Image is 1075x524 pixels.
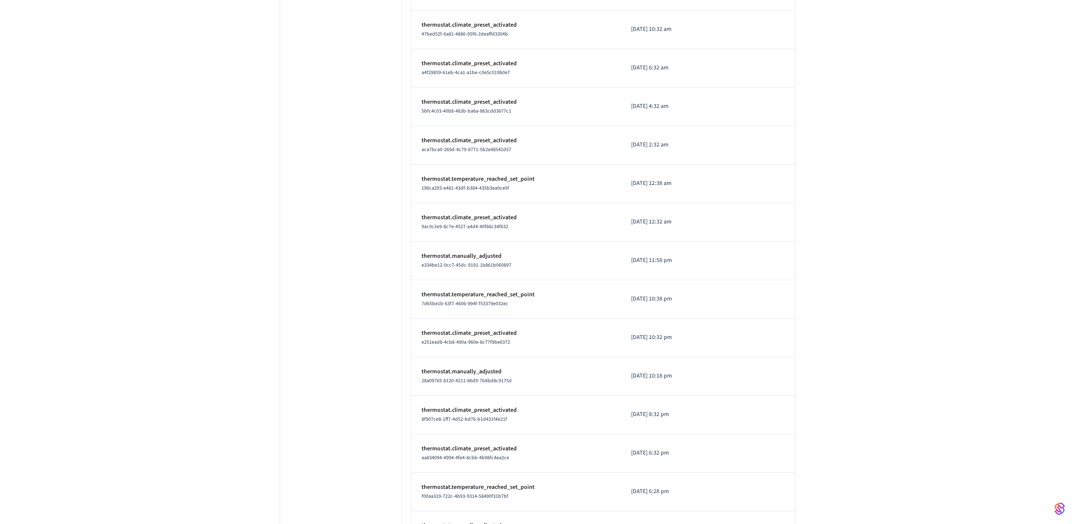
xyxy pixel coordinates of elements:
p: thermostat.climate_preset_activated [422,98,611,107]
p: thermostat.climate_preset_activated [422,444,611,453]
span: aca7bca0-269d-4c79-8771-5b2e48542d57 [422,146,511,153]
p: [DATE] 10:38 pm [631,295,707,303]
p: [DATE] 6:32 pm [631,449,707,458]
p: [DATE] 11:58 pm [631,256,707,265]
p: [DATE] 10:32 pm [631,333,707,342]
span: 8f907ce8-1ff7-4d52-bd76-b1d431f4e21f [422,416,507,423]
p: [DATE] 6:28 pm [631,487,707,496]
p: [DATE] 12:38 am [631,179,707,188]
span: e334be12-0cc7-45dc-9191-1b861b060897 [422,262,511,269]
span: f00aa319-722c-4b93-9314-58490f31b7bf [422,493,508,500]
span: aa834094-4994-4fe4-8cbb-4b98fc4ea2ce [422,454,509,461]
p: [DATE] 6:32 am [631,63,707,72]
img: SeamLogoGradient.69752ec5.svg [1055,502,1065,516]
span: 9ac0c2e9-8c7e-4527-a4d4-40f66c34f632 [422,223,508,230]
span: a4f29859-61eb-4ca1-a1be-c0e5c019b0e7 [422,69,510,76]
p: [DATE] 4:32 am [631,102,707,111]
span: 47bed52f-6a81-4886-95f6-2deaffd3304b [422,30,508,38]
span: 196ca293-e481-43df-b384-435b3ea0ce0f [422,185,509,192]
p: [DATE] 10:32 am [631,25,707,34]
p: thermostat.climate_preset_activated [422,21,611,30]
p: [DATE] 8:32 pm [631,410,707,419]
p: thermostat.temperature_reached_set_point [422,483,611,492]
p: thermostat.temperature_reached_set_point [422,290,611,299]
span: 5bfc4c03-40b8-483b-ba6a-863cdd3677c1 [422,108,511,115]
p: [DATE] 10:18 pm [631,372,707,381]
span: e251ead8-4cb8-490a-960e-8c77f9be6372 [422,339,510,346]
p: thermostat.climate_preset_activated [422,59,611,68]
p: thermostat.climate_preset_activated [422,136,611,145]
span: 28a09765-8120-4211-86d9-7b8bd8c9175d [422,377,512,384]
p: [DATE] 12:32 am [631,218,707,226]
p: [DATE] 2:32 am [631,141,707,149]
span: 7d65be1b-63f7-4606-994f-f53379e032ec [422,300,508,307]
p: thermostat.manually_adjusted [422,252,611,261]
p: thermostat.manually_adjusted [422,367,611,376]
p: thermostat.climate_preset_activated [422,213,611,222]
p: thermostat.temperature_reached_set_point [422,175,611,184]
p: thermostat.climate_preset_activated [422,406,611,415]
p: thermostat.climate_preset_activated [422,329,611,338]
